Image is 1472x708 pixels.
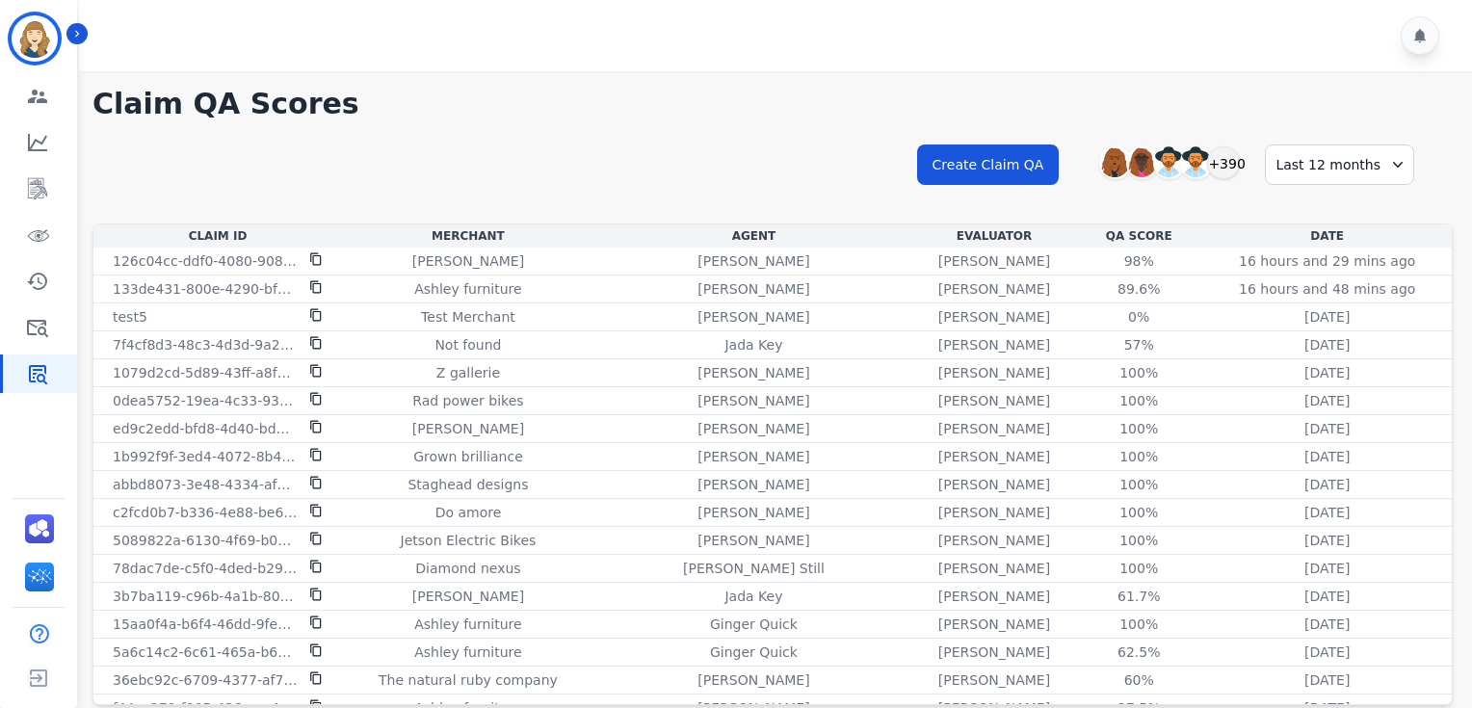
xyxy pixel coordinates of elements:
[1079,228,1198,244] div: QA Score
[1095,531,1182,550] div: 100%
[697,363,809,382] p: [PERSON_NAME]
[1304,363,1350,382] p: [DATE]
[938,642,1050,662] p: [PERSON_NAME]
[1095,670,1182,690] div: 60%
[917,228,1071,244] div: Evaluator
[938,251,1050,271] p: [PERSON_NAME]
[113,391,298,410] p: 0dea5752-19ea-4c33-9375-a32154b1bc46
[1304,307,1350,327] p: [DATE]
[92,87,1453,121] h1: Claim QA Scores
[938,363,1050,382] p: [PERSON_NAME]
[1095,279,1182,299] div: 89.6%
[1095,587,1182,606] div: 61.7%
[938,279,1050,299] p: [PERSON_NAME]
[1095,447,1182,466] div: 100%
[938,670,1050,690] p: [PERSON_NAME]
[415,559,520,578] p: Diamond nexus
[1095,419,1182,438] div: 100%
[113,447,298,466] p: 1b992f9f-3ed4-4072-8b46-99b4e2351c5d
[938,335,1050,354] p: [PERSON_NAME]
[113,503,298,522] p: c2fcd0b7-b336-4e88-be65-b56e09a4d771
[1304,587,1350,606] p: [DATE]
[412,251,524,271] p: [PERSON_NAME]
[938,307,1050,327] p: [PERSON_NAME]
[1265,144,1414,185] div: Last 12 months
[938,531,1050,550] p: [PERSON_NAME]
[1095,503,1182,522] div: 100%
[697,447,809,466] p: [PERSON_NAME]
[938,587,1050,606] p: [PERSON_NAME]
[697,531,809,550] p: [PERSON_NAME]
[1207,146,1240,179] div: +390
[379,670,558,690] p: The natural ruby company
[1239,251,1415,271] p: 16 hours and 29 mins ago
[1095,363,1182,382] div: 100%
[113,335,298,354] p: 7f4cf8d3-48c3-4d3d-9a28-dff8e45307d7
[917,144,1060,185] button: Create Claim QA
[1304,447,1350,466] p: [DATE]
[1206,228,1448,244] div: Date
[412,391,523,410] p: Rad power bikes
[697,503,809,522] p: [PERSON_NAME]
[1095,391,1182,410] div: 100%
[113,363,298,382] p: 1079d2cd-5d89-43ff-a8fd-c6d6ecc53daf
[12,15,58,62] img: Bordered avatar
[113,615,298,634] p: 15aa0f4a-b6f4-46dd-9fe9-7f62d916f40b
[412,587,524,606] p: [PERSON_NAME]
[113,587,298,606] p: 3b7ba119-c96b-4a1b-8021-6f61793c08f4
[113,559,298,578] p: 78dac7de-c5f0-4ded-b294-367d4836b5f4
[113,670,298,690] p: 36ebc92c-6709-4377-af7c-a92b34528929
[1095,251,1182,271] div: 98%
[113,279,298,299] p: 133de431-800e-4290-bf8c-09c0de36b404
[938,391,1050,410] p: [PERSON_NAME]
[938,475,1050,494] p: [PERSON_NAME]
[1239,279,1415,299] p: 16 hours and 48 mins ago
[1095,335,1182,354] div: 57%
[434,335,501,354] p: Not found
[697,391,809,410] p: [PERSON_NAME]
[1304,503,1350,522] p: [DATE]
[724,335,782,354] p: Jada Key
[938,447,1050,466] p: [PERSON_NAME]
[710,642,798,662] p: Ginger Quick
[1304,419,1350,438] p: [DATE]
[414,279,521,299] p: Ashley furniture
[598,228,909,244] div: Agent
[113,531,298,550] p: 5089822a-6130-4f69-b011-ee1009dfad65
[1304,531,1350,550] p: [DATE]
[414,615,521,634] p: Ashley furniture
[113,475,298,494] p: abbd8073-3e48-4334-af54-d6b97068dccc
[1095,475,1182,494] div: 100%
[697,279,809,299] p: [PERSON_NAME]
[1304,559,1350,578] p: [DATE]
[710,615,798,634] p: Ginger Quick
[724,587,782,606] p: Jada Key
[697,251,809,271] p: [PERSON_NAME]
[683,559,825,578] p: [PERSON_NAME] Still
[436,363,500,382] p: Z gallerie
[97,228,338,244] div: Claim Id
[697,475,809,494] p: [PERSON_NAME]
[113,307,147,327] p: test5
[412,419,524,438] p: [PERSON_NAME]
[1095,307,1182,327] div: 0%
[938,559,1050,578] p: [PERSON_NAME]
[346,228,591,244] div: Merchant
[401,531,537,550] p: Jetson Electric Bikes
[421,307,515,327] p: Test Merchant
[1095,642,1182,662] div: 62.5%
[113,251,298,271] p: 126c04cc-ddf0-4080-9084-e76de8084481
[938,419,1050,438] p: [PERSON_NAME]
[113,419,298,438] p: ed9c2edd-bfd8-4d40-bdaf-34df21a9a8cd
[1304,670,1350,690] p: [DATE]
[1304,335,1350,354] p: [DATE]
[1095,559,1182,578] div: 100%
[414,642,521,662] p: Ashley furniture
[1304,391,1350,410] p: [DATE]
[113,642,298,662] p: 5a6c14c2-6c61-465a-b643-5acfa4ddfee6
[435,503,502,522] p: Do amore
[1304,475,1350,494] p: [DATE]
[1095,615,1182,634] div: 100%
[938,615,1050,634] p: [PERSON_NAME]
[697,307,809,327] p: [PERSON_NAME]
